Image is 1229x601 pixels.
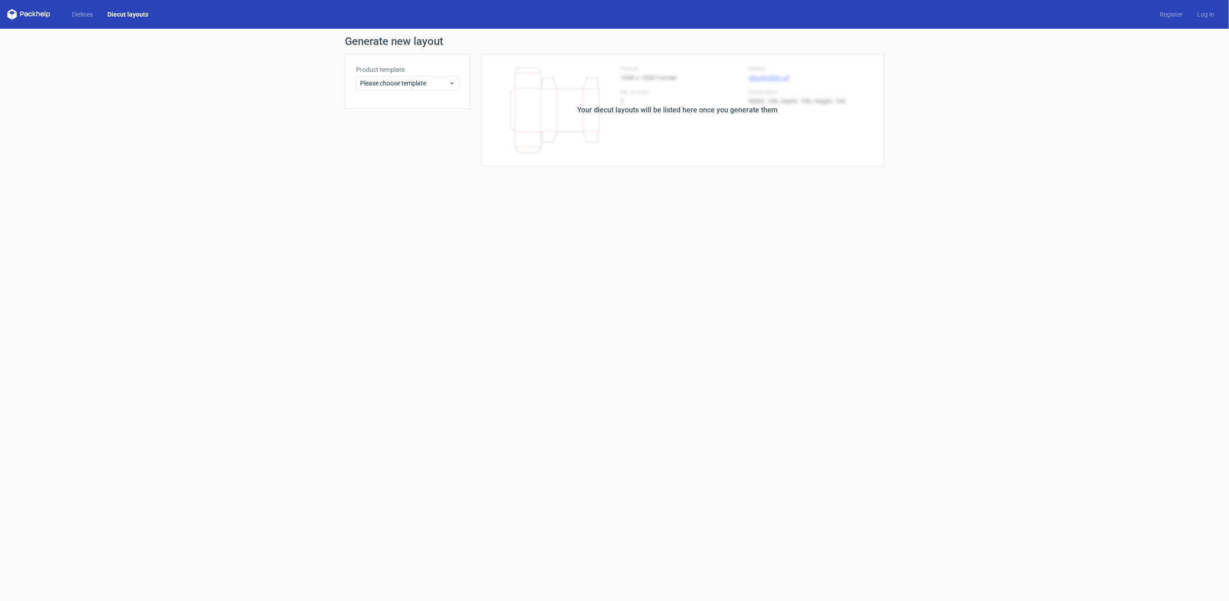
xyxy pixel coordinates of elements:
[100,10,156,19] a: Diecut layouts
[356,65,459,74] label: Product template
[345,36,884,47] h1: Generate new layout
[65,10,100,19] a: Dielines
[1153,10,1190,19] a: Register
[1190,10,1222,19] a: Log in
[577,105,778,116] div: Your diecut layouts will be listed here once you generate them
[360,79,449,88] span: Please choose template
